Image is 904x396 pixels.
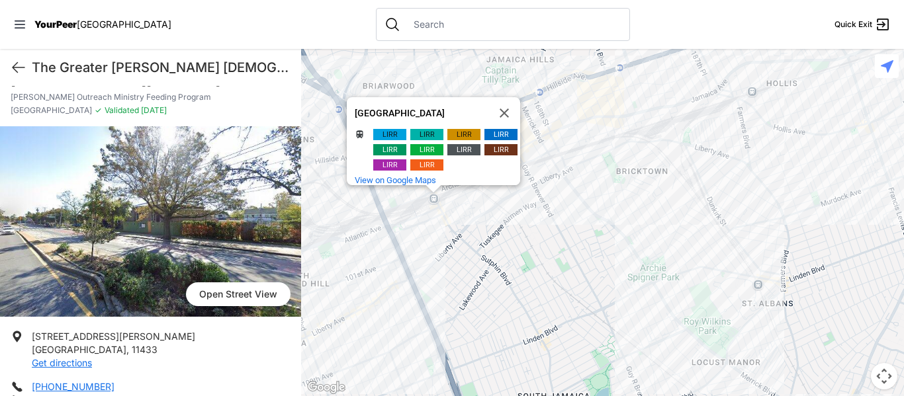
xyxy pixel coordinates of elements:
span: [GEOGRAPHIC_DATA] [11,105,92,116]
input: Search [406,18,621,31]
button: Map camera controls [871,363,897,389]
span: 11433 [132,344,158,355]
a: View on Google Maps [355,175,436,185]
img: Train [355,130,365,139]
span: ✓ [95,105,102,116]
a: Open this area in Google Maps (opens a new window) [304,379,348,396]
span: , [126,344,129,355]
span: [GEOGRAPHIC_DATA] [77,19,171,30]
a: Quick Exit [835,17,891,32]
span: Validated [105,105,139,115]
div: Jamaica [347,97,520,185]
span: LIRR [382,145,397,154]
span: LIRR [382,161,397,169]
span: LIRR [493,130,508,139]
span: [GEOGRAPHIC_DATA] [32,344,126,355]
img: Google [304,379,348,396]
span: LIRR [419,161,434,169]
span: [STREET_ADDRESS][PERSON_NAME] [32,331,195,342]
a: [PHONE_NUMBER] [32,381,114,392]
a: Get directions [32,357,92,368]
span: LIRR [493,145,508,154]
h1: The Greater [PERSON_NAME] [DEMOGRAPHIC_DATA] (AME) [GEOGRAPHIC_DATA][US_STATE] [32,58,291,77]
a: Open Street View [186,282,291,306]
span: LIRR [456,130,471,139]
span: [DATE] [139,105,167,115]
span: [GEOGRAPHIC_DATA] [355,108,445,118]
p: [PERSON_NAME] Outreach Ministry Feeding Program [11,92,291,102]
span: LIRR [419,130,434,139]
span: LIRR [456,145,471,154]
button: Close [488,97,520,129]
span: LIRR [419,145,434,154]
a: YourPeer[GEOGRAPHIC_DATA] [34,20,171,28]
span: YourPeer [34,19,77,30]
span: LIRR [382,130,397,139]
span: Quick Exit [835,19,872,30]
